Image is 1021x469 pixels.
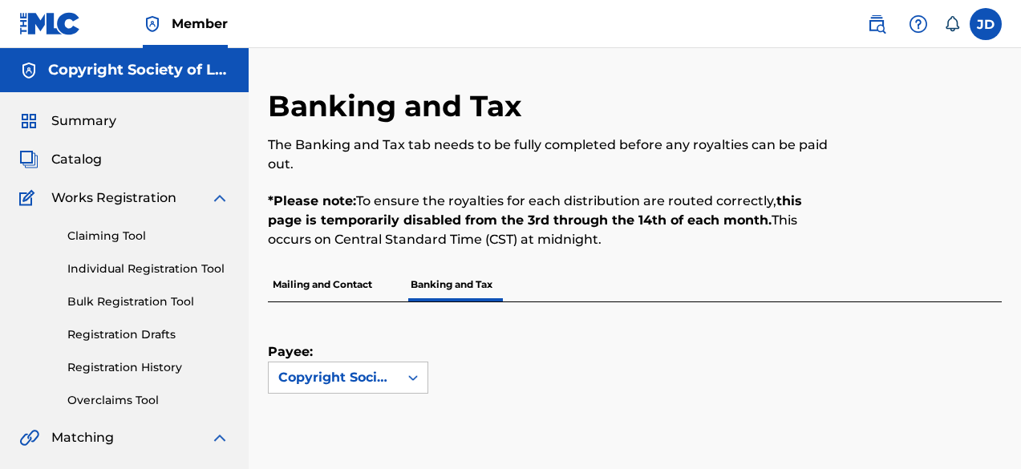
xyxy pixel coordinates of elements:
[867,14,886,34] img: search
[210,428,229,447] img: expand
[268,342,348,362] label: Payee:
[268,135,833,174] p: The Banking and Tax tab needs to be fully completed before any royalties can be paid out.
[19,188,40,208] img: Works Registration
[51,111,116,131] span: Summary
[268,88,529,124] h2: Banking and Tax
[19,150,38,169] img: Catalog
[67,359,229,376] a: Registration History
[861,8,893,40] a: Public Search
[172,14,228,33] span: Member
[909,14,928,34] img: help
[19,111,116,131] a: SummarySummary
[941,392,1021,469] iframe: Chat Widget
[406,268,497,301] p: Banking and Tax
[19,428,39,447] img: Matching
[51,428,114,447] span: Matching
[67,326,229,343] a: Registration Drafts
[970,8,1002,40] div: User Menu
[67,261,229,277] a: Individual Registration Tool
[67,228,229,245] a: Claiming Tool
[268,192,833,249] p: To ensure the royalties for each distribution are routed correctly, This occurs on Central Standa...
[268,193,356,208] strong: *Please note:
[19,150,102,169] a: CatalogCatalog
[51,188,176,208] span: Works Registration
[143,14,162,34] img: Top Rightsholder
[51,150,102,169] span: Catalog
[19,12,81,35] img: MLC Logo
[19,61,38,80] img: Accounts
[67,392,229,409] a: Overclaims Tool
[268,268,377,301] p: Mailing and Contact
[67,293,229,310] a: Bulk Registration Tool
[210,188,229,208] img: expand
[278,368,389,387] div: Copyright Society of Liberia (COSOL)
[902,8,934,40] div: Help
[48,61,229,79] h5: Copyright Society of Liberia (COSOL)
[19,111,38,131] img: Summary
[944,16,960,32] div: Notifications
